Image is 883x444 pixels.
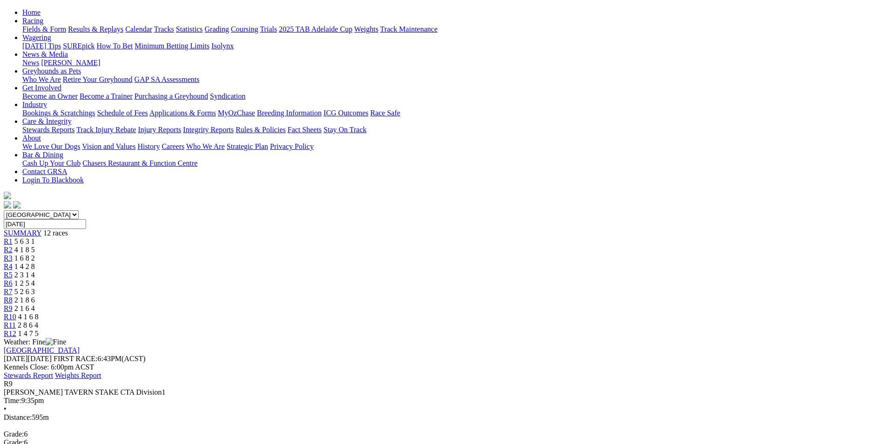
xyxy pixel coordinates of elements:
a: R10 [4,313,16,321]
img: twitter.svg [13,201,20,209]
span: Weather: Fine [4,338,66,346]
a: Injury Reports [138,126,181,134]
div: Racing [22,25,879,34]
a: News & Media [22,50,68,58]
a: Cash Up Your Club [22,159,81,167]
a: R7 [4,288,13,296]
span: R8 [4,296,13,304]
a: Results & Replays [68,25,123,33]
a: Privacy Policy [270,142,314,150]
a: Chasers Restaurant & Function Centre [82,159,197,167]
a: R9 [4,304,13,312]
div: Greyhounds as Pets [22,75,879,84]
div: 9:35pm [4,397,879,405]
a: R11 [4,321,16,329]
a: Contact GRSA [22,168,67,175]
span: 2 8 6 4 [18,321,38,329]
div: 595m [4,413,879,422]
a: Weights Report [55,371,101,379]
div: Industry [22,109,879,117]
span: 1 4 2 8 [14,262,35,270]
a: How To Bet [97,42,133,50]
a: ICG Outcomes [324,109,368,117]
a: Weights [354,25,378,33]
a: Strategic Plan [227,142,268,150]
a: SUMMARY [4,229,41,237]
span: R5 [4,271,13,279]
a: Become an Owner [22,92,78,100]
span: 5 6 3 1 [14,237,35,245]
img: facebook.svg [4,201,11,209]
a: Breeding Information [257,109,322,117]
a: Integrity Reports [183,126,234,134]
a: Fields & Form [22,25,66,33]
a: Statistics [176,25,203,33]
a: Wagering [22,34,51,41]
a: About [22,134,41,142]
span: 1 6 8 2 [14,254,35,262]
img: Fine [46,338,66,346]
a: Greyhounds as Pets [22,67,81,75]
a: Rules & Policies [236,126,286,134]
a: Trials [260,25,277,33]
span: 1 4 7 5 [18,330,39,337]
a: Bookings & Scratchings [22,109,95,117]
span: R3 [4,254,13,262]
div: Bar & Dining [22,159,879,168]
span: 4 1 8 5 [14,246,35,254]
a: Tracks [154,25,174,33]
a: [GEOGRAPHIC_DATA] [4,346,80,354]
a: Careers [162,142,184,150]
a: News [22,59,39,67]
a: Retire Your Greyhound [63,75,133,83]
span: • [4,405,7,413]
a: Login To Blackbook [22,176,84,184]
span: FIRST RACE: [54,355,97,363]
a: Minimum Betting Limits [135,42,209,50]
div: [PERSON_NAME] TAVERN STAKE CTA Division1 [4,388,879,397]
a: Stewards Reports [22,126,74,134]
a: [DATE] Tips [22,42,61,50]
input: Select date [4,219,86,229]
a: Purchasing a Greyhound [135,92,208,100]
a: Become a Trainer [80,92,133,100]
a: [PERSON_NAME] [41,59,100,67]
span: R9 [4,380,13,388]
a: Race Safe [370,109,400,117]
span: [DATE] [4,355,52,363]
span: 1 2 5 4 [14,279,35,287]
div: Wagering [22,42,879,50]
a: Schedule of Fees [97,109,148,117]
a: R12 [4,330,16,337]
a: GAP SA Assessments [135,75,200,83]
span: 2 3 1 4 [14,271,35,279]
div: Get Involved [22,92,879,101]
a: R2 [4,246,13,254]
a: Stewards Report [4,371,53,379]
a: Track Maintenance [380,25,438,33]
a: Applications & Forms [149,109,216,117]
a: Fact Sheets [288,126,322,134]
a: Home [22,8,40,16]
a: R6 [4,279,13,287]
a: We Love Our Dogs [22,142,80,150]
span: 4 1 6 8 [18,313,39,321]
a: Stay On Track [324,126,366,134]
span: R4 [4,262,13,270]
a: SUREpick [63,42,94,50]
a: R1 [4,237,13,245]
span: 2 1 6 4 [14,304,35,312]
div: About [22,142,879,151]
img: logo-grsa-white.png [4,192,11,199]
div: Care & Integrity [22,126,879,134]
a: Calendar [125,25,152,33]
a: MyOzChase [218,109,255,117]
